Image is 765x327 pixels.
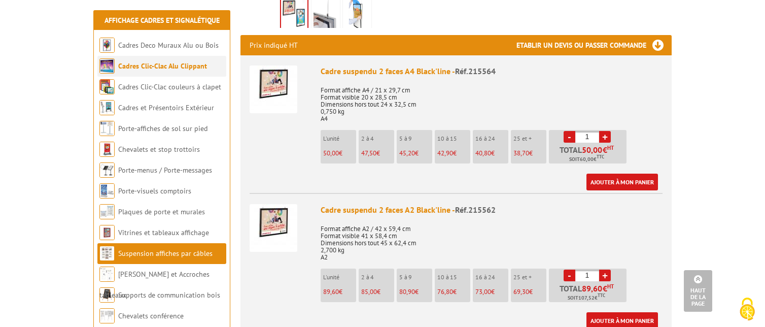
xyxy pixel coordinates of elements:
[569,155,604,163] span: Soit €
[513,149,529,157] span: 38,70
[118,228,209,237] a: Vitrines et tableaux affichage
[99,58,115,74] img: Cadres Clic-Clac Alu Clippant
[597,154,604,159] sup: TTC
[118,61,207,71] a: Cadres Clic-Clac Alu Clippant
[578,294,595,302] span: 107,52
[99,225,115,240] img: Vitrines et tableaux affichage
[250,35,298,55] p: Prix indiqué HT
[99,204,115,219] img: Plaques de porte et murales
[475,274,508,281] p: 16 à 24
[582,284,603,292] span: 89,60
[361,287,377,296] span: 85,00
[437,149,453,157] span: 42,90
[99,142,115,157] img: Chevalets et stop trottoirs
[513,150,546,157] p: €
[323,287,339,296] span: 89,60
[437,150,470,157] p: €
[99,100,115,115] img: Cadres et Présentoirs Extérieur
[99,270,210,300] a: [PERSON_NAME] et Accroches tableaux
[399,288,432,296] p: €
[323,149,339,157] span: 50,00
[437,274,470,281] p: 10 à 15
[513,287,529,296] span: 69,30
[118,82,221,91] a: Cadres Clic-Clac couleurs à clapet
[684,270,712,312] a: Haut de la page
[568,294,605,302] span: Soit €
[361,274,394,281] p: 2 à 4
[99,267,115,282] img: Cimaises et Accroches tableaux
[455,66,496,76] span: Réf.215564
[99,38,115,53] img: Cadres Deco Muraux Alu ou Bois
[607,283,614,290] sup: HT
[118,249,213,258] a: Suspension affiches par câbles
[586,174,658,190] a: Ajouter à mon panier
[361,288,394,296] p: €
[475,287,491,296] span: 73,00
[475,150,508,157] p: €
[513,135,546,142] p: 25 et +
[250,66,297,113] img: Cadre suspendu 2 faces A4 Black'line
[99,121,115,136] img: Porte-affiches de sol sur pied
[564,131,575,143] a: -
[564,270,575,281] a: -
[361,135,394,142] p: 2 à 4
[475,135,508,142] p: 16 à 24
[599,131,611,143] a: +
[118,311,184,320] a: Chevalets conférence
[399,135,432,142] p: 5 à 9
[361,150,394,157] p: €
[323,135,356,142] p: L'unité
[598,292,605,298] sup: TTC
[99,308,115,323] img: Chevalets conférence
[321,80,663,122] p: Format affiche A4 / 21 x 29,7 cm Format visible 20 x 28,5 cm Dimensions hors tout 24 x 32,5 cm 0,...
[118,124,207,133] a: Porte-affiches de sol sur pied
[105,16,220,25] a: Affichage Cadres et Signalétique
[603,146,607,154] span: €
[437,135,470,142] p: 10 à 15
[323,274,356,281] p: L'unité
[551,284,627,302] p: Total
[118,145,200,154] a: Chevalets et stop trottoirs
[118,186,191,195] a: Porte-visuels comptoirs
[118,290,220,300] a: Supports de communication bois
[599,270,611,281] a: +
[399,287,415,296] span: 80,90
[99,79,115,94] img: Cadres Clic-Clac couleurs à clapet
[513,274,546,281] p: 25 et +
[399,149,415,157] span: 45,20
[551,146,627,163] p: Total
[475,149,491,157] span: 40,80
[735,297,760,322] img: Cookies (fenêtre modale)
[99,183,115,199] img: Porte-visuels comptoirs
[361,149,376,157] span: 47,50
[321,66,663,77] div: Cadre suspendu 2 faces A4 Black'line -
[321,218,663,261] p: Format affiche A2 / 42 x 59,4 cm Format visible 41 x 58,4 cm Dimensions hors tout 45 x 62,4 cm 2,...
[607,144,614,151] sup: HT
[99,246,115,261] img: Suspension affiches par câbles
[399,274,432,281] p: 5 à 9
[475,288,508,296] p: €
[582,146,603,154] span: 50,00
[323,288,356,296] p: €
[455,205,496,215] span: Réf.215562
[580,155,594,163] span: 60,00
[513,288,546,296] p: €
[437,288,470,296] p: €
[603,284,607,292] span: €
[118,166,212,175] a: Porte-menus / Porte-messages
[729,292,765,327] button: Cookies (fenêtre modale)
[250,204,297,252] img: Cadre suspendu 2 faces A2 Black'line
[118,207,205,216] a: Plaques de porte et murales
[323,150,356,157] p: €
[321,204,663,216] div: Cadre suspendu 2 faces A2 Black'line -
[399,150,432,157] p: €
[437,287,453,296] span: 76,80
[516,35,672,55] h3: Etablir un devis ou passer commande
[118,103,214,112] a: Cadres et Présentoirs Extérieur
[118,41,219,50] a: Cadres Deco Muraux Alu ou Bois
[99,162,115,178] img: Porte-menus / Porte-messages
